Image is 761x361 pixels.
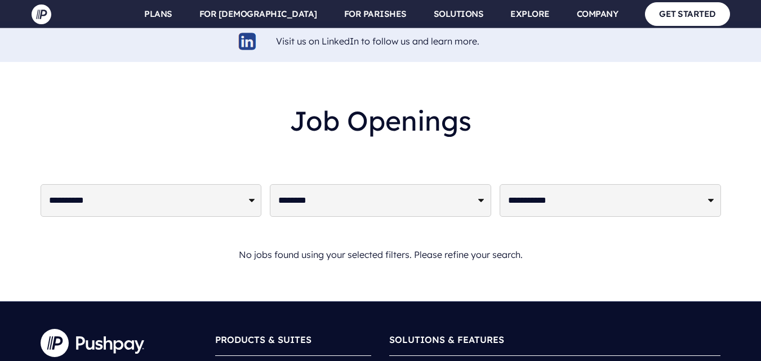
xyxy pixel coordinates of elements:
[645,2,730,25] a: GET STARTED
[389,329,720,355] h6: SOLUTIONS & FEATURES
[41,242,721,268] p: No jobs found using your selected filters. Please refine your search.
[276,35,479,47] a: Visit us on LinkedIn to follow us and learn more.
[215,329,372,355] h6: PRODUCTS & SUITES
[237,31,258,52] img: linkedin-logo
[41,96,721,146] h2: Job Openings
